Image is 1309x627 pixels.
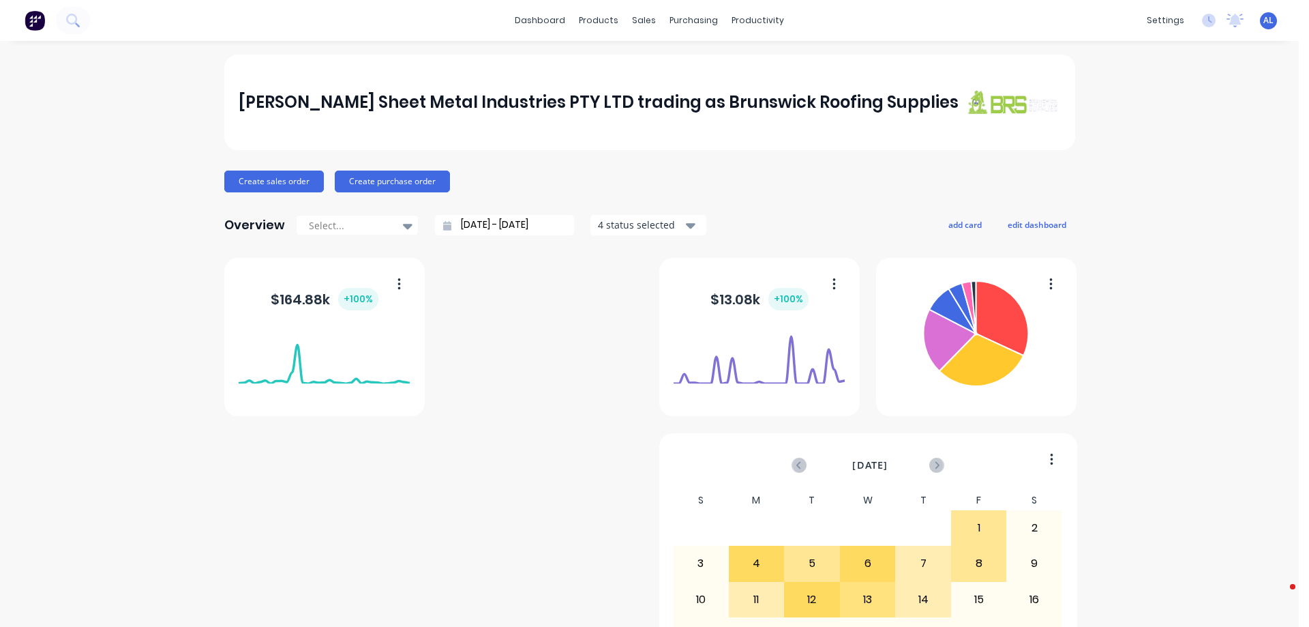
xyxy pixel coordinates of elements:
div: F [951,491,1007,510]
div: T [784,491,840,510]
div: 12 [785,583,839,617]
div: 4 [729,546,784,581]
img: J A Sheet Metal Industries PTY LTD trading as Brunswick Roofing Supplies [965,89,1060,115]
div: 9 [1007,546,1062,581]
div: 8 [952,546,1006,581]
div: 1 [952,511,1006,545]
div: T [895,491,951,510]
div: W [840,491,896,510]
div: 3 [674,546,728,581]
div: M [729,491,785,510]
div: products [572,10,625,31]
button: Create purchase order [335,171,450,192]
div: 14 [896,583,950,617]
div: S [673,491,729,510]
div: 7 [896,546,950,581]
div: 2 [1007,511,1062,545]
div: [PERSON_NAME] Sheet Metal Industries PTY LTD trading as Brunswick Roofing Supplies [239,89,959,116]
button: add card [939,216,991,233]
div: 16 [1007,583,1062,617]
div: 5 [785,546,839,581]
div: 4 status selected [598,218,684,232]
div: productivity [725,10,791,31]
span: [DATE] [852,458,888,473]
div: Overview [224,212,285,239]
span: AL [1263,14,1274,27]
div: sales [625,10,663,31]
div: $ 164.88k [271,288,378,310]
button: 4 status selected [590,215,706,235]
div: 10 [674,583,728,617]
iframe: Intercom live chat [1263,581,1295,613]
div: settings [1140,10,1191,31]
div: 15 [952,583,1006,617]
img: Factory [25,10,45,31]
button: edit dashboard [999,216,1075,233]
div: 13 [841,583,895,617]
div: + 100 % [768,288,809,310]
div: 6 [841,546,895,581]
div: $ 13.08k [710,288,809,310]
div: S [1006,491,1062,510]
button: Create sales order [224,171,324,192]
div: purchasing [663,10,725,31]
a: dashboard [508,10,572,31]
div: + 100 % [338,288,378,310]
div: 11 [729,583,784,617]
